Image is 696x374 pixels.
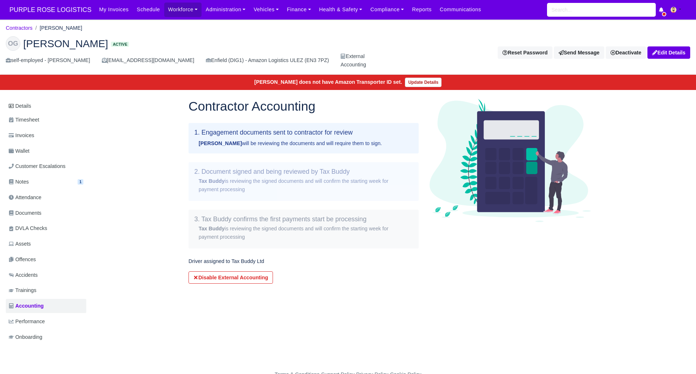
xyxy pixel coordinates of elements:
a: Contractors [6,25,33,31]
a: Trainings [6,283,86,297]
a: Invoices [6,128,86,143]
span: Documents [9,209,41,217]
a: Attendance [6,190,86,205]
p: Driver assigned to Tax Buddy Ltd [188,257,419,266]
span: Performance [9,317,45,326]
a: Finance [283,3,315,17]
span: Wallet [9,147,29,155]
a: Schedule [133,3,164,17]
span: Invoices [9,131,34,140]
div: is reviewing the signed documents and will confirm the starting week for payment processing [199,177,409,194]
a: Accounting [6,299,86,313]
span: Onboarding [9,333,42,341]
span: Timesheet [9,116,39,124]
span: Accidents [9,271,38,279]
span: Attendance [9,193,41,202]
h5: 1. Engagement documents sent to contractor for review [194,129,413,136]
span: [PERSON_NAME] [23,38,108,49]
a: Notes 1 [6,175,86,189]
a: Update Details [405,78,442,87]
a: Details [6,99,86,113]
div: External Accounting [340,52,366,69]
a: Documents [6,206,86,220]
a: Customer Escalations [6,159,86,173]
a: Vehicles [250,3,283,17]
span: Customer Escalations [9,162,66,170]
div: Enfield (DIG1) - Amazon Logistics ULEZ (EN3 7PZ) [206,56,329,65]
input: Search... [547,3,656,17]
span: Active [111,42,129,47]
a: Accidents [6,268,86,282]
span: Accounting [9,302,44,310]
strong: Tax Buddy [199,178,225,184]
h5: 3. Tax Buddy confirms the first payments start be processing [194,215,413,223]
button: Disable External Accounting [188,271,273,284]
div: self-employed - [PERSON_NAME] [6,56,90,65]
a: Offences [6,252,86,267]
iframe: Chat Widget [660,339,696,374]
a: Compliance [366,3,408,17]
a: My Invoices [95,3,133,17]
li: [PERSON_NAME] [33,24,82,32]
span: Notes [9,178,29,186]
div: will be reviewing the documents and will require them to sign. [199,139,409,148]
a: Health & Safety [315,3,366,17]
span: Assets [9,240,31,248]
div: [EMAIL_ADDRESS][DOMAIN_NAME] [102,56,194,65]
a: DVLA Checks [6,221,86,235]
a: Wallet [6,144,86,158]
a: Administration [202,3,249,17]
a: Communications [436,3,485,17]
a: Timesheet [6,113,86,127]
button: Reset Password [498,46,552,59]
strong: [PERSON_NAME] [199,140,242,146]
a: Deactivate [606,46,646,59]
span: Trainings [9,286,36,295]
span: DVLA Checks [9,224,47,233]
a: Onboarding [6,330,86,344]
a: Assets [6,237,86,251]
div: is reviewing the signed documents and will confirm the starting week for payment processing [199,225,409,241]
div: Odane Grant [0,30,696,75]
span: Offences [9,255,36,264]
a: Reports [408,3,436,17]
h1: Contractor Accounting [188,99,419,114]
a: PURPLE ROSE LOGISTICS [6,3,95,17]
a: Workforce [164,3,202,17]
a: Performance [6,315,86,329]
h5: 2. Document signed and being reviewed by Tax Buddy [194,168,413,176]
a: Send Message [554,46,604,59]
strong: Tax Buddy [199,226,225,231]
a: Edit Details [647,46,690,59]
span: 1 [78,179,83,185]
div: OG [6,36,20,51]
